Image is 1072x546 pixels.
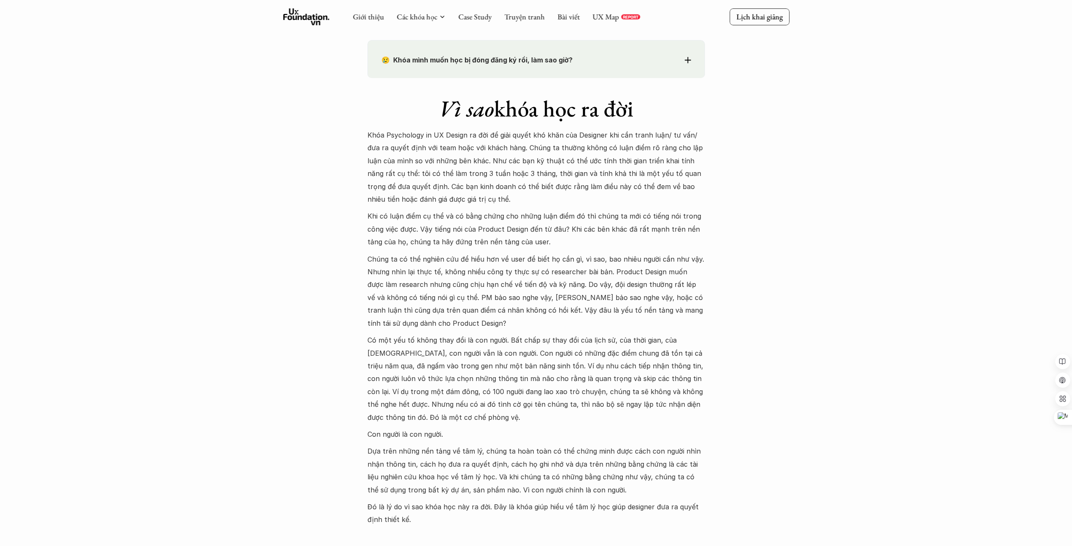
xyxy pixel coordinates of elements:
[381,56,572,64] strong: 😢 Khóa mình muốn học bị đóng đăng ký rồi, làm sao giờ?
[736,12,783,22] p: Lịch khai giảng
[592,12,619,22] a: UX Map
[367,129,705,205] p: Khóa Psychology in UX Design ra đời để giải quyết khó khăn của Designer khi cần tranh luận/ tư vấ...
[367,445,705,496] p: Dựa trên những nền tảng về tâm lý, chúng ta hoàn toàn có thể chứng minh được cách con người nhìn ...
[367,428,705,441] p: Con người là con người.
[458,12,491,22] a: Case Study
[623,14,638,19] p: REPORT
[353,12,384,22] a: Giới thiệu
[367,334,705,424] p: Có một yếu tố không thay đổi là con người. Bất chấp sự thay đổi của lịch sử, của thời gian, của [...
[367,95,705,122] h1: khóa học ra đời
[367,500,705,526] p: Đó là lý do vì sao khóa học này ra đời. Đây là khóa giúp hiểu về tâm lý học giúp designer đưa ra ...
[367,210,705,248] p: Khi có luận điểm cụ thể và có bằng chứng cho những luận điểm đó thì chúng ta mới có tiếng nói tro...
[729,8,789,25] a: Lịch khai giảng
[439,94,494,123] em: Vì sao
[504,12,545,22] a: Truyện tranh
[367,253,705,330] p: Chúng ta có thể nghiên cứu để hiểu hơn về user để biết họ cần gì, vì sao, bao nhiêu người cần như...
[397,12,437,22] a: Các khóa học
[557,12,580,22] a: Bài viết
